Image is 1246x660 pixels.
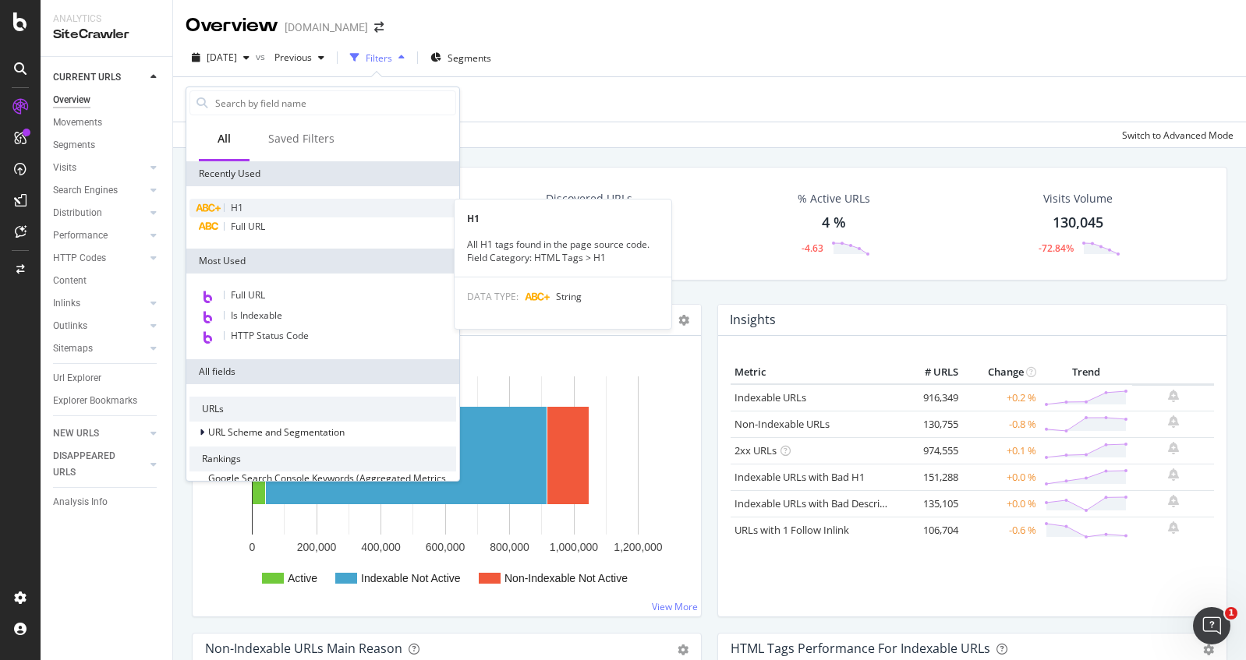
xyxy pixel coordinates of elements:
[1168,442,1179,454] div: bell-plus
[208,471,446,498] span: Google Search Console Keywords (Aggregated Metrics By URL)
[53,115,161,131] a: Movements
[53,318,87,334] div: Outlinks
[231,288,265,302] span: Full URL
[268,45,331,70] button: Previous
[53,182,118,199] div: Search Engines
[361,572,461,584] text: Indexable Not Active
[1168,415,1179,428] div: bell-plus
[53,137,161,154] a: Segments
[900,361,962,384] th: # URLS
[822,213,846,233] div: 4 %
[53,160,146,176] a: Visits
[189,446,456,471] div: Rankings
[1053,213,1103,233] div: 130,045
[205,361,688,604] div: A chart.
[53,228,146,244] a: Performance
[53,137,95,154] div: Segments
[53,92,90,108] div: Overview
[53,448,146,481] a: DISAPPEARED URLS
[53,341,146,357] a: Sitemaps
[53,69,121,86] div: CURRENT URLS
[1203,644,1214,655] div: gear
[550,541,598,553] text: 1,000,000
[53,370,101,386] div: Url Explorer
[448,51,491,65] span: Segments
[1116,122,1234,147] button: Switch to Advanced Mode
[1122,129,1234,142] div: Switch to Advanced Mode
[186,161,459,186] div: Recently Used
[1039,242,1074,255] div: -72.84%
[53,448,132,481] div: DISAPPEARED URLS
[268,131,335,146] div: Saved Filters
[614,541,662,553] text: 1,200,000
[366,51,392,65] div: Filters
[231,309,282,322] span: Is Indexable
[53,228,108,244] div: Performance
[53,393,161,409] a: Explorer Bookmarks
[735,417,830,431] a: Non-Indexable URLs
[731,641,990,656] div: HTML Tags Performance for Indexable URLs
[285,19,368,35] div: [DOMAIN_NAME]
[962,384,1040,411] td: +0.2 %
[1168,521,1179,534] div: bell-plus
[53,69,146,86] a: CURRENT URLS
[53,494,108,510] div: Analysis Info
[53,494,161,510] a: Analysis Info
[678,315,689,326] i: Options
[53,12,160,26] div: Analytics
[53,205,102,221] div: Distribution
[900,490,962,517] td: 135,105
[53,250,146,266] a: HTTP Codes
[490,541,529,553] text: 800,000
[455,212,671,225] div: H1
[1043,191,1113,206] div: Visits Volume
[962,517,1040,543] td: -0.6 %
[900,411,962,437] td: 130,755
[53,295,80,312] div: Inlinks
[1225,607,1237,619] span: 1
[250,541,256,553] text: 0
[735,390,806,404] a: Indexable URLs
[361,541,401,553] text: 400,000
[652,600,698,613] a: View More
[256,50,268,63] span: vs
[53,273,87,289] div: Content
[900,517,962,543] td: 106,704
[426,541,465,553] text: 600,000
[556,290,582,303] span: String
[962,464,1040,490] td: +0.0 %
[374,22,384,33] div: arrow-right-arrow-left
[53,341,93,357] div: Sitemaps
[205,641,402,656] div: Non-Indexable URLs Main Reason
[288,572,317,584] text: Active
[231,201,243,214] span: H1
[678,644,688,655] div: gear
[546,191,632,206] div: Discovered URLs
[53,318,146,334] a: Outlinks
[297,541,337,553] text: 200,000
[798,191,870,206] div: % Active URLs
[344,45,411,70] button: Filters
[53,273,161,289] a: Content
[186,45,256,70] button: [DATE]
[424,45,497,70] button: Segments
[53,425,99,442] div: NEW URLS
[962,411,1040,437] td: -0.8 %
[962,437,1040,464] td: +0.1 %
[962,490,1040,517] td: +0.0 %
[53,295,146,312] a: Inlinks
[53,250,106,266] div: HTTP Codes
[731,361,900,384] th: Metric
[735,523,849,537] a: URLs with 1 Follow Inlink
[53,92,161,108] a: Overview
[735,443,777,457] a: 2xx URLs
[189,397,456,422] div: URLs
[218,131,231,146] div: All
[900,437,962,464] td: 974,555
[53,393,137,409] div: Explorer Bookmarks
[208,425,345,439] span: URL Scheme and Segmentation
[214,91,455,115] input: Search by field name
[1168,495,1179,507] div: bell-plus
[504,572,628,584] text: Non-Indexable Not Active
[1040,361,1132,384] th: Trend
